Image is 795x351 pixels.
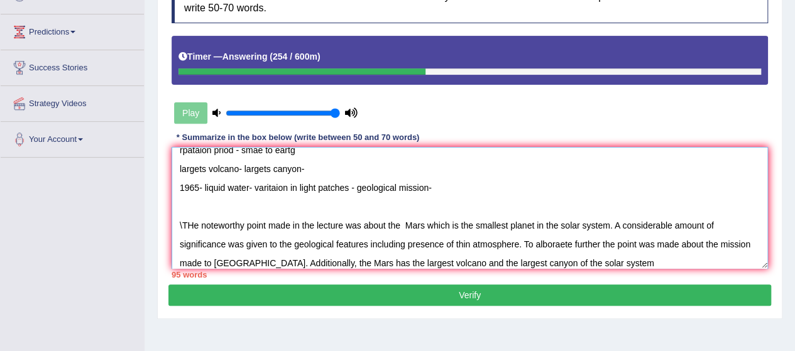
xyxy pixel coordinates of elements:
b: ( [270,51,273,62]
a: Predictions [1,14,144,46]
b: Answering [222,51,268,62]
button: Verify [168,284,771,306]
a: Your Account [1,122,144,153]
div: 95 words [172,269,768,281]
a: Success Stories [1,50,144,82]
div: * Summarize in the box below (write between 50 and 70 words) [172,132,424,144]
a: Strategy Videos [1,86,144,117]
b: ) [317,51,321,62]
b: 254 / 600m [273,51,317,62]
h5: Timer — [178,52,320,62]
